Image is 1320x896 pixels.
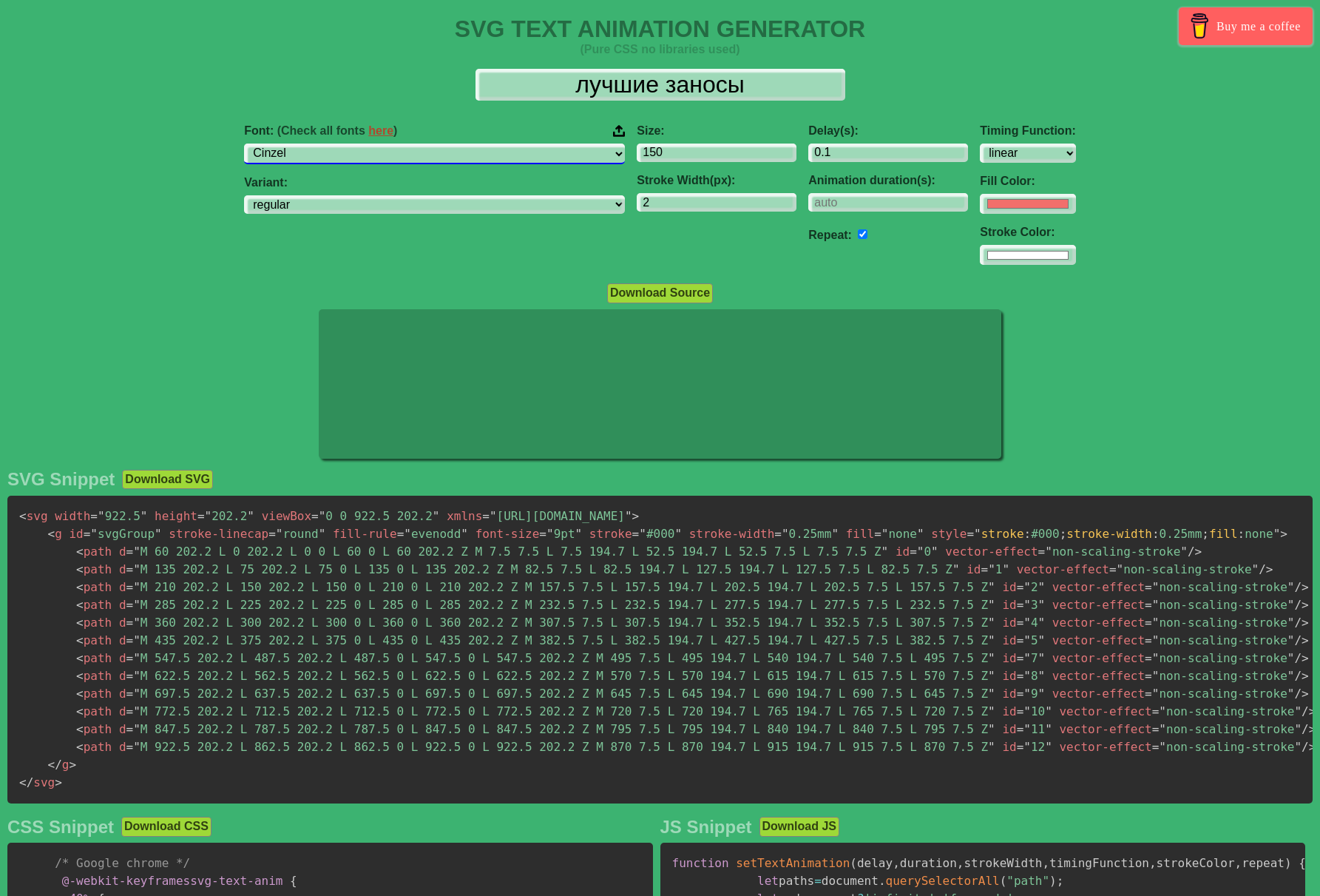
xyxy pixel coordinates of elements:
[1294,704,1302,718] span: "
[637,193,796,212] input: 2px
[1109,562,1117,576] span: =
[1145,633,1294,647] span: non-scaling-stroke
[589,527,632,541] span: stroke
[945,545,1038,559] span: vector-effect
[76,651,112,665] span: path
[141,509,148,523] span: "
[625,509,632,523] span: "
[1187,13,1213,38] img: Buy me a coffee
[76,740,112,754] span: path
[126,704,995,718] span: M 772.5 202.2 L 712.5 202.2 L 712.5 0 L 772.5 0 L 772.5 202.2 Z M 720 7.5 L 720 194.7 L 765 194.7...
[967,527,981,541] span: ="
[988,687,995,701] span: "
[808,229,852,241] label: Repeat:
[76,545,112,559] span: path
[1145,616,1294,630] span: non-scaling-stroke
[126,722,134,736] span: =
[1023,633,1031,647] span: "
[858,229,867,239] input: auto
[1038,580,1046,594] span: "
[1052,651,1145,665] span: vector-effect
[831,527,839,541] span: "
[76,580,84,594] span: <
[1059,722,1151,736] span: vector-effect
[988,616,995,630] span: "
[1017,669,1046,683] span: 8
[1023,651,1031,665] span: "
[1145,687,1294,701] span: non-scaling-stroke
[546,527,554,541] span: "
[782,527,789,541] span: "
[639,527,646,541] span: "
[126,580,995,594] span: M 210 202.2 L 150 202.2 L 150 0 L 210 0 L 210 202.2 Z M 157.5 7.5 L 157.5 194.7 L 202.5 194.7 L 2...
[1159,704,1166,718] span: "
[126,598,134,612] span: =
[1152,651,1160,665] span: "
[874,527,924,541] span: none
[1002,651,1016,665] span: id
[1145,651,1294,665] span: non-scaling-stroke
[126,669,134,683] span: =
[1038,545,1188,559] span: non-scaling-stroke
[1002,562,1009,576] span: "
[1017,687,1024,701] span: =
[119,669,126,683] span: d
[607,283,713,303] button: Download Source
[1152,598,1160,612] span: "
[1259,562,1273,576] span: />
[1023,669,1031,683] span: "
[133,669,141,683] span: "
[846,527,875,541] span: fill
[55,509,90,523] span: width
[874,527,881,541] span: =
[447,509,482,523] span: xmlns
[1017,704,1024,718] span: =
[1179,7,1313,45] a: Buy me a coffee
[1280,527,1287,541] span: >
[311,509,319,523] span: =
[76,633,84,647] span: <
[1152,580,1160,594] span: "
[126,704,134,718] span: =
[122,470,213,489] button: Download SVG
[1017,651,1046,665] span: 7
[575,527,583,541] span: "
[119,704,126,718] span: d
[119,580,126,594] span: d
[1294,651,1308,665] span: />
[910,545,917,559] span: =
[1287,651,1295,665] span: "
[774,527,782,541] span: =
[121,817,211,836] button: Download CSS
[1017,722,1052,736] span: 11
[1294,633,1308,647] span: />
[1052,580,1145,594] span: vector-effect
[404,527,411,541] span: "
[126,687,995,701] span: M 697.5 202.2 L 637.5 202.2 L 637.5 0 L 697.5 0 L 697.5 202.2 Z M 645 7.5 L 645 194.7 L 690 194.7...
[133,562,141,576] span: "
[76,616,112,630] span: path
[637,144,796,162] input: 100
[119,616,126,630] span: d
[76,616,84,630] span: <
[90,509,147,523] span: 922.5
[397,527,468,541] span: evenodd
[262,509,311,523] span: viewBox
[988,633,995,647] span: "
[1152,687,1160,701] span: "
[319,527,326,541] span: "
[1287,598,1295,612] span: "
[126,669,995,683] span: M 622.5 202.2 L 562.5 202.2 L 562.5 0 L 622.5 0 L 622.5 202.2 Z M 570 7.5 L 570 194.7 L 615 194.7...
[461,527,468,541] span: "
[1145,633,1152,647] span: =
[475,527,540,541] span: font-size
[1017,598,1024,612] span: =
[1287,633,1295,647] span: "
[1294,580,1308,594] span: />
[76,598,112,612] span: path
[76,722,84,736] span: <
[1238,527,1245,541] span: :
[674,527,682,541] span: "
[637,174,796,187] label: Stroke Width(px):
[76,687,84,701] span: <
